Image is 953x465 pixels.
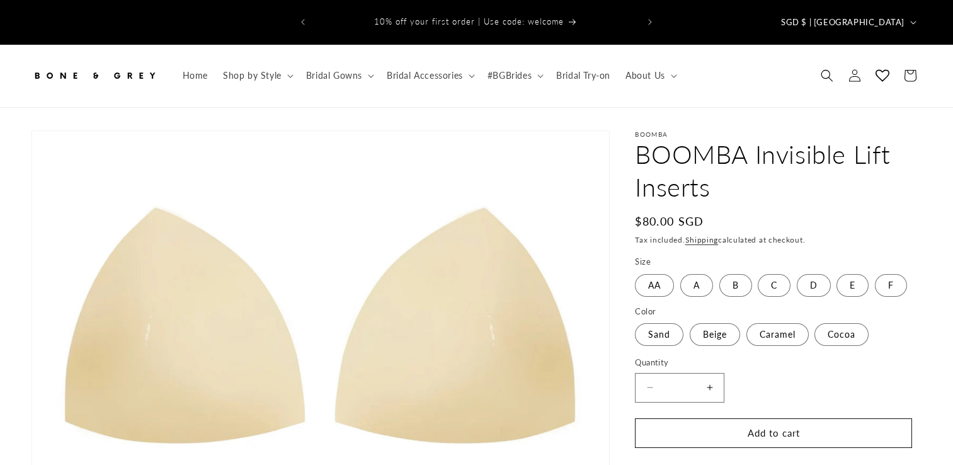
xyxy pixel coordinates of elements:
[635,213,704,230] span: $80.00 SGD
[379,62,480,89] summary: Bridal Accessories
[758,274,790,297] label: C
[556,70,610,81] span: Bridal Try-on
[635,418,912,448] button: Add to cart
[306,70,362,81] span: Bridal Gowns
[635,274,674,297] label: AA
[183,70,208,81] span: Home
[636,10,664,34] button: Next announcement
[680,274,713,297] label: A
[488,70,532,81] span: #BGBrides
[549,62,618,89] a: Bridal Try-on
[875,274,907,297] label: F
[690,323,740,346] label: Beige
[289,10,317,34] button: Previous announcement
[746,323,809,346] label: Caramel
[223,70,282,81] span: Shop by Style
[625,70,665,81] span: About Us
[685,235,719,244] a: Shipping
[175,62,215,89] a: Home
[781,16,904,29] span: SGD $ | [GEOGRAPHIC_DATA]
[797,274,831,297] label: D
[635,323,683,346] label: Sand
[635,306,657,318] legend: Color
[773,10,922,34] button: SGD $ | [GEOGRAPHIC_DATA]
[215,62,299,89] summary: Shop by Style
[814,323,869,346] label: Cocoa
[480,62,549,89] summary: #BGBrides
[635,234,922,246] div: Tax included. calculated at checkout.
[27,57,163,95] a: Bone and Grey Bridal
[635,130,922,138] p: BOOMBA
[618,62,682,89] summary: About Us
[374,16,564,26] span: 10% off your first order | Use code: welcome
[719,274,752,297] label: B
[813,62,841,89] summary: Search
[836,274,869,297] label: E
[635,138,922,204] h1: BOOMBA Invisible Lift Inserts
[635,256,652,268] legend: Size
[299,62,379,89] summary: Bridal Gowns
[31,62,157,89] img: Bone and Grey Bridal
[635,357,912,369] label: Quantity
[387,70,463,81] span: Bridal Accessories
